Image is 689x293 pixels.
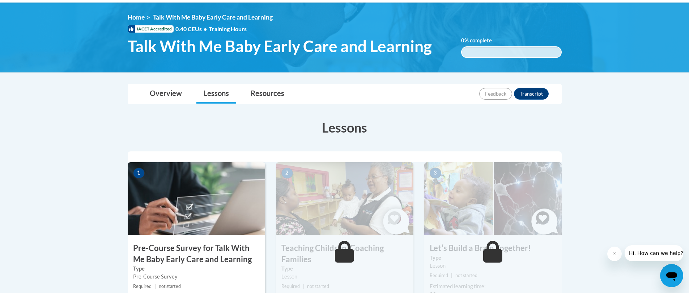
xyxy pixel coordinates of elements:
[307,284,329,289] span: not started
[281,273,408,281] div: Lesson
[303,284,304,289] span: |
[281,284,300,289] span: Required
[243,84,292,104] a: Resources
[159,284,181,289] span: not started
[276,162,413,235] img: Course Image
[607,247,622,261] iframe: Close message
[461,37,464,43] span: 0
[455,273,477,278] span: not started
[128,13,145,21] a: Home
[281,168,293,179] span: 2
[479,88,512,100] button: Feedback
[430,262,556,270] div: Lesson
[430,168,441,179] span: 3
[153,13,273,21] span: Talk With Me Baby Early Care and Learning
[660,264,683,287] iframe: Button to launch messaging window
[133,168,145,179] span: 1
[128,25,174,33] span: IACET Accredited
[424,243,562,254] h3: Letʹs Build a Brain Together!
[133,265,260,273] label: Type
[514,88,549,100] button: Transcript
[143,84,189,104] a: Overview
[276,243,413,265] h3: Teaching Children, Coaching Families
[133,273,260,281] div: Pre-Course Survey
[128,37,432,56] span: Talk With Me Baby Early Care and Learning
[196,84,236,104] a: Lessons
[154,284,156,289] span: |
[128,243,265,265] h3: Pre-Course Survey for Talk With Me Baby Early Care and Learning
[209,25,247,32] span: Training Hours
[281,265,408,273] label: Type
[128,162,265,235] img: Course Image
[430,254,556,262] label: Type
[430,273,448,278] span: Required
[128,118,562,137] h3: Lessons
[461,37,503,45] label: % complete
[430,282,556,290] div: Estimated learning time:
[133,284,152,289] span: Required
[625,245,683,261] iframe: Message from company
[451,273,452,278] span: |
[175,25,209,33] span: 0.40 CEUs
[204,25,207,32] span: •
[424,162,562,235] img: Course Image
